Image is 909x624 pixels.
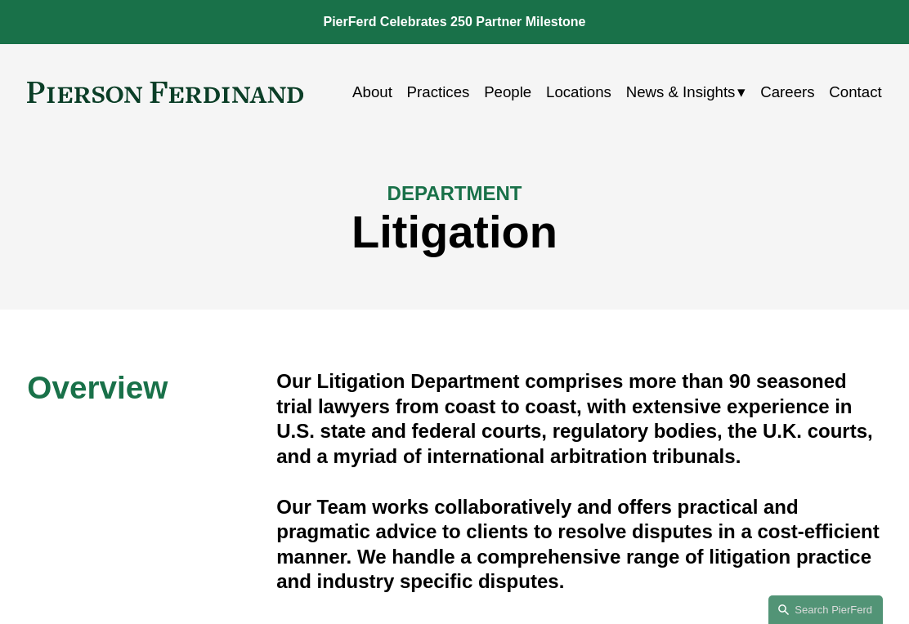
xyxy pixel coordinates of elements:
a: About [352,77,392,107]
a: Locations [546,77,611,107]
h4: Our Litigation Department comprises more than 90 seasoned trial lawyers from coast to coast, with... [276,369,881,469]
a: Practices [407,77,470,107]
a: Contact [829,77,881,107]
span: DEPARTMENT [387,182,522,204]
span: Overview [27,370,168,405]
a: Search this site [768,595,883,624]
h1: Litigation [27,206,881,258]
h4: Our Team works collaboratively and offers practical and pragmatic advice to clients to resolve di... [276,495,881,595]
span: News & Insights [626,78,736,106]
a: folder dropdown [626,77,746,107]
a: People [484,77,531,107]
a: Careers [760,77,814,107]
